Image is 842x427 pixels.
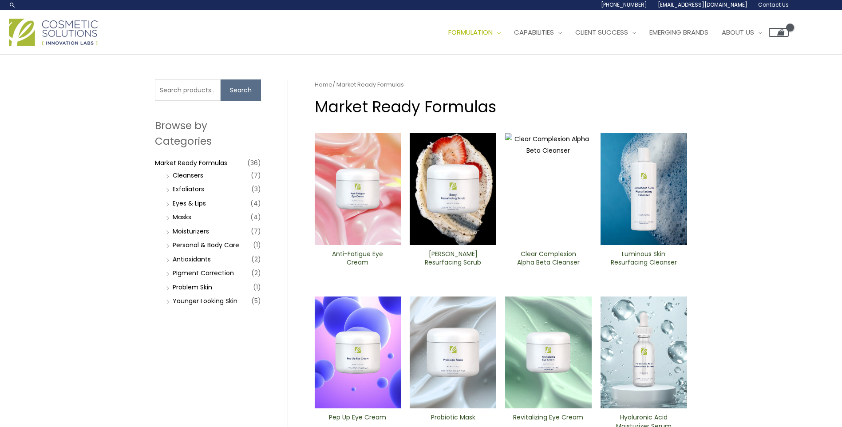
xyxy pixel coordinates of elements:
a: Eyes & Lips [173,199,206,208]
img: Pep Up Eye Cream [315,297,401,408]
img: Berry Resurfacing Scrub [410,133,496,245]
a: View Shopping Cart, empty [769,28,789,37]
span: (2) [251,253,261,265]
span: (3) [251,183,261,195]
span: Emerging Brands [649,28,708,37]
a: Client Success [569,19,643,46]
img: Revitalizing ​Eye Cream [505,297,592,408]
img: Hyaluronic moisturizer Serum [601,297,687,408]
span: [PHONE_NUMBER] [601,1,647,8]
nav: Site Navigation [435,19,789,46]
span: (36) [247,157,261,169]
img: Cosmetic Solutions Logo [9,19,98,46]
img: Probiotic Mask [410,297,496,408]
img: Clear Complexion Alpha Beta ​Cleanser [505,133,592,245]
a: Emerging Brands [643,19,715,46]
a: Capabilities [507,19,569,46]
img: Luminous Skin Resurfacing ​Cleanser [601,133,687,245]
span: (4) [250,211,261,223]
span: (2) [251,267,261,279]
span: Contact Us [758,1,789,8]
img: Anti Fatigue Eye Cream [315,133,401,245]
nav: Breadcrumb [315,79,687,90]
span: (1) [253,239,261,251]
a: Market Ready Formulas [155,158,227,167]
span: (5) [251,295,261,307]
h2: Browse by Categories [155,118,261,148]
a: Formulation [442,19,507,46]
span: (4) [250,197,261,210]
a: [PERSON_NAME] Resurfacing Scrub [417,250,489,270]
a: Clear Complexion Alpha Beta ​Cleanser [513,250,584,270]
span: (7) [251,169,261,182]
a: Personal & Body Care [173,241,239,249]
span: Client Success [575,28,628,37]
a: Masks [173,213,191,221]
a: Home [315,80,332,89]
a: Luminous Skin Resurfacing ​Cleanser [608,250,680,270]
button: Search [221,79,261,101]
a: About Us [715,19,769,46]
a: Younger Looking Skin [173,297,237,305]
h2: Anti-Fatigue Eye Cream [322,250,393,267]
a: Problem Skin [173,283,212,292]
a: Anti-Fatigue Eye Cream [322,250,393,270]
span: Capabilities [514,28,554,37]
h2: Luminous Skin Resurfacing ​Cleanser [608,250,680,267]
span: [EMAIL_ADDRESS][DOMAIN_NAME] [658,1,747,8]
h2: [PERSON_NAME] Resurfacing Scrub [417,250,489,267]
a: Moisturizers [173,227,209,236]
span: (7) [251,225,261,237]
span: About Us [722,28,754,37]
h1: Market Ready Formulas [315,96,687,118]
span: Formulation [448,28,493,37]
input: Search products… [155,79,221,101]
a: PIgment Correction [173,269,234,277]
a: Antioxidants [173,255,211,264]
a: Exfoliators [173,185,204,194]
a: Cleansers [173,171,203,180]
span: (1) [253,281,261,293]
a: Search icon link [9,1,16,8]
h2: Clear Complexion Alpha Beta ​Cleanser [513,250,584,267]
